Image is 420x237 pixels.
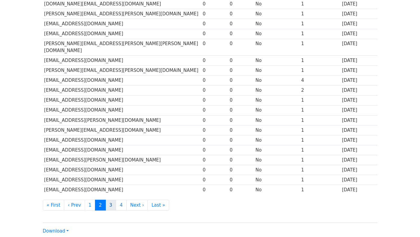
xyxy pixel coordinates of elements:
td: [EMAIL_ADDRESS][DOMAIN_NAME] [43,185,201,195]
td: No [254,85,299,95]
td: [EMAIL_ADDRESS][DOMAIN_NAME] [43,105,201,115]
td: 0 [201,66,228,75]
td: No [254,155,299,165]
td: No [254,56,299,66]
td: 1 [300,105,341,115]
td: [EMAIL_ADDRESS][DOMAIN_NAME] [43,85,201,95]
td: 0 [228,165,254,175]
td: [EMAIL_ADDRESS][DOMAIN_NAME] [43,135,201,145]
td: [DATE] [340,145,377,155]
td: No [254,125,299,135]
td: 1 [300,29,341,39]
td: No [254,105,299,115]
td: 1 [300,145,341,155]
td: 0 [228,39,254,56]
td: 0 [228,105,254,115]
td: [DATE] [340,56,377,66]
a: 3 [106,200,116,211]
td: No [254,29,299,39]
td: No [254,66,299,75]
td: 0 [201,125,228,135]
td: 0 [228,115,254,125]
td: 0 [201,85,228,95]
td: [EMAIL_ADDRESS][PERSON_NAME][DOMAIN_NAME] [43,155,201,165]
a: Download [43,228,69,234]
td: 0 [228,66,254,75]
td: [EMAIL_ADDRESS][DOMAIN_NAME] [43,145,201,155]
td: 1 [300,56,341,66]
td: 0 [228,29,254,39]
td: [DATE] [340,165,377,175]
td: 1 [300,125,341,135]
td: [PERSON_NAME][EMAIL_ADDRESS][PERSON_NAME][DOMAIN_NAME] [43,66,201,75]
td: No [254,135,299,145]
td: 1 [300,95,341,105]
td: 0 [228,56,254,66]
td: 0 [201,56,228,66]
td: No [254,39,299,56]
td: 0 [201,155,228,165]
a: « First [43,200,65,211]
td: 0 [201,29,228,39]
td: 1 [300,175,341,185]
td: 0 [201,145,228,155]
td: 0 [201,175,228,185]
td: [EMAIL_ADDRESS][DOMAIN_NAME] [43,56,201,66]
td: [DATE] [340,175,377,185]
td: [EMAIL_ADDRESS][DOMAIN_NAME] [43,175,201,185]
td: [EMAIL_ADDRESS][PERSON_NAME][DOMAIN_NAME] [43,115,201,125]
iframe: Chat Widget [390,208,420,237]
td: [DATE] [340,75,377,85]
td: 0 [228,135,254,145]
td: No [254,75,299,85]
td: 1 [300,155,341,165]
td: 0 [201,95,228,105]
td: [DATE] [340,9,377,19]
td: 0 [228,145,254,155]
a: Last » [147,200,169,211]
td: 1 [300,115,341,125]
td: [DATE] [340,19,377,29]
a: Next › [126,200,148,211]
a: ‹ Prev [64,200,85,211]
td: [DATE] [340,39,377,56]
td: 0 [228,185,254,195]
td: 0 [228,155,254,165]
td: 0 [201,135,228,145]
td: 1 [300,9,341,19]
td: 1 [300,165,341,175]
td: [PERSON_NAME][EMAIL_ADDRESS][DOMAIN_NAME] [43,125,201,135]
td: No [254,185,299,195]
td: 0 [228,75,254,85]
td: 0 [201,115,228,125]
td: 0 [228,95,254,105]
a: 1 [85,200,96,211]
td: No [254,175,299,185]
td: 0 [201,75,228,85]
td: 1 [300,66,341,75]
td: 1 [300,185,341,195]
td: 0 [201,39,228,56]
td: [DATE] [340,95,377,105]
td: [PERSON_NAME][EMAIL_ADDRESS][PERSON_NAME][DOMAIN_NAME] [43,9,201,19]
td: 0 [228,175,254,185]
td: [DATE] [340,85,377,95]
td: [EMAIL_ADDRESS][DOMAIN_NAME] [43,19,201,29]
td: [DATE] [340,115,377,125]
td: [DATE] [340,125,377,135]
td: 0 [201,19,228,29]
td: 4 [300,75,341,85]
td: [EMAIL_ADDRESS][DOMAIN_NAME] [43,95,201,105]
td: [DATE] [340,135,377,145]
a: 4 [116,200,127,211]
td: 0 [201,105,228,115]
td: 0 [228,125,254,135]
td: 0 [201,185,228,195]
td: [DATE] [340,105,377,115]
td: 0 [228,19,254,29]
td: 1 [300,39,341,56]
td: [DATE] [340,155,377,165]
td: No [254,95,299,105]
td: 0 [228,9,254,19]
